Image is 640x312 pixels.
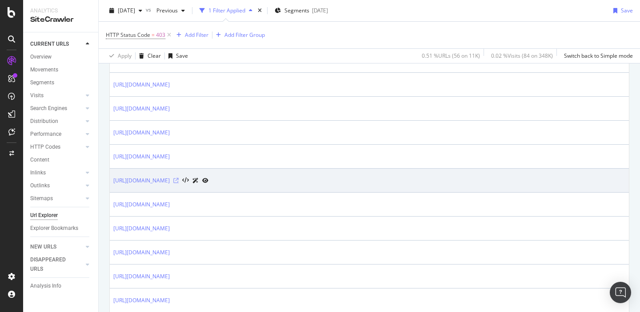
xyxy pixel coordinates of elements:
[30,224,78,233] div: Explorer Bookmarks
[148,52,161,59] div: Clear
[153,4,188,18] button: Previous
[118,52,132,59] div: Apply
[182,178,189,184] button: View HTML Source
[30,39,69,49] div: CURRENT URLS
[113,104,170,113] a: [URL][DOMAIN_NAME]
[113,200,170,209] a: [URL][DOMAIN_NAME]
[146,6,153,13] span: vs
[30,91,83,100] a: Visits
[202,176,208,185] a: URL Inspection
[30,104,67,113] div: Search Engines
[176,52,188,59] div: Save
[153,7,178,14] span: Previous
[30,130,61,139] div: Performance
[610,282,631,303] div: Open Intercom Messenger
[30,194,83,203] a: Sitemaps
[30,242,83,252] a: NEW URLS
[30,211,58,220] div: Url Explorer
[30,130,83,139] a: Performance
[30,15,91,25] div: SiteCrawler
[30,142,60,152] div: HTTP Codes
[30,281,61,291] div: Analysis Info
[106,49,132,63] button: Apply
[30,39,83,49] a: CURRENT URLS
[113,176,170,185] a: [URL][DOMAIN_NAME]
[173,178,179,183] a: Visit Online Page
[113,152,170,161] a: [URL][DOMAIN_NAME]
[113,296,170,305] a: [URL][DOMAIN_NAME]
[152,31,155,39] span: =
[422,52,480,59] div: 0.51 % URLs ( 56 on 11K )
[30,168,83,178] a: Inlinks
[30,181,83,190] a: Outlinks
[113,128,170,137] a: [URL][DOMAIN_NAME]
[30,78,54,87] div: Segments
[224,31,265,39] div: Add Filter Group
[30,52,52,62] div: Overview
[30,224,92,233] a: Explorer Bookmarks
[30,181,50,190] div: Outlinks
[284,7,309,14] span: Segments
[30,155,92,165] a: Content
[30,117,58,126] div: Distribution
[312,7,328,14] div: [DATE]
[106,31,150,39] span: HTTP Status Code
[30,7,91,15] div: Analytics
[165,49,188,63] button: Save
[30,255,83,274] a: DISAPPEARED URLS
[196,4,256,18] button: 1 Filter Applied
[30,142,83,152] a: HTTP Codes
[212,30,265,40] button: Add Filter Group
[30,211,92,220] a: Url Explorer
[30,281,92,291] a: Analysis Info
[30,65,58,75] div: Movements
[271,4,332,18] button: Segments[DATE]
[156,29,165,41] span: 403
[208,7,245,14] div: 1 Filter Applied
[30,155,49,165] div: Content
[30,91,44,100] div: Visits
[610,4,633,18] button: Save
[30,104,83,113] a: Search Engines
[30,255,75,274] div: DISAPPEARED URLS
[106,4,146,18] button: [DATE]
[136,49,161,63] button: Clear
[30,78,92,87] a: Segments
[256,6,264,15] div: times
[185,31,208,39] div: Add Filter
[564,52,633,59] div: Switch back to Simple mode
[192,176,199,185] a: AI Url Details
[30,194,53,203] div: Sitemaps
[30,117,83,126] a: Distribution
[118,7,135,14] span: 2025 Sep. 19th
[491,52,553,59] div: 0.02 % Visits ( 84 on 348K )
[621,7,633,14] div: Save
[30,242,56,252] div: NEW URLS
[113,248,170,257] a: [URL][DOMAIN_NAME]
[560,49,633,63] button: Switch back to Simple mode
[30,65,92,75] a: Movements
[113,80,170,89] a: [URL][DOMAIN_NAME]
[173,30,208,40] button: Add Filter
[30,52,92,62] a: Overview
[113,224,170,233] a: [URL][DOMAIN_NAME]
[113,272,170,281] a: [URL][DOMAIN_NAME]
[30,168,46,178] div: Inlinks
